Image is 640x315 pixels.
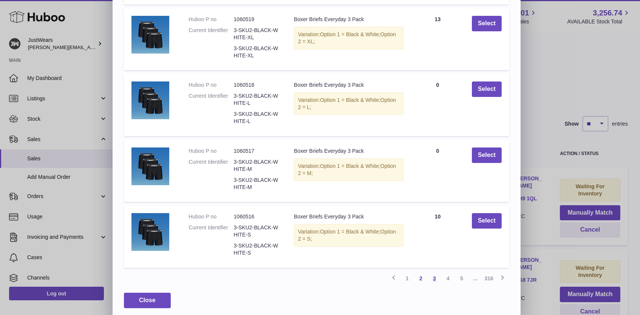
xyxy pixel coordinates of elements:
td: 10 [411,206,464,267]
div: Variation: [294,27,403,49]
a: 5 [455,272,468,285]
div: Boxer Briefs Everyday 3 Pack [294,81,403,89]
img: Boxer Briefs Everyday 3 Pack [131,81,169,119]
dd: 3-SKU2-BLACK-WHITE-L [234,111,279,125]
span: Option 2 = M; [298,163,396,176]
dd: 1060519 [234,16,279,23]
dt: Current Identifier [189,158,233,173]
span: Option 2 = XL; [298,31,396,45]
span: Option 1 = Black & White; [320,31,380,37]
span: ... [468,272,482,285]
dd: 3-SKU2-BLACK-WHITE-M [234,177,279,191]
div: Variation: [294,224,403,247]
button: Close [124,293,171,308]
a: 4 [441,272,455,285]
button: Select [472,213,502,229]
span: Option 1 = Black & White; [320,97,380,103]
dt: Current Identifier [189,92,233,107]
a: 1 [400,272,414,285]
td: 0 [411,74,464,136]
span: Option 1 = Black & White; [320,163,380,169]
img: Boxer Briefs Everyday 3 Pack [131,148,169,185]
div: Variation: [294,158,403,181]
dt: Current Identifier [189,224,233,238]
a: 316 [482,272,496,285]
dd: 3-SKU2-BLACK-WHITE-XL [234,45,279,59]
span: Close [139,297,156,303]
button: Select [472,81,502,97]
div: Boxer Briefs Everyday 3 Pack [294,16,403,23]
div: Boxer Briefs Everyday 3 Pack [294,148,403,155]
dt: Huboo P no [189,81,233,89]
img: Boxer Briefs Everyday 3 Pack [131,16,169,54]
dd: 3-SKU2-BLACK-WHITE-XL [234,27,279,41]
dd: 1060517 [234,148,279,155]
div: Boxer Briefs Everyday 3 Pack [294,213,403,220]
dd: 3-SKU2-BLACK-WHITE-S [234,242,279,257]
span: Option 1 = Black & White; [320,229,380,235]
dd: 3-SKU2-BLACK-WHITE-L [234,92,279,107]
a: 3 [428,272,441,285]
div: Variation: [294,92,403,115]
img: Boxer Briefs Everyday 3 Pack [131,213,169,251]
dt: Huboo P no [189,16,233,23]
button: Select [472,148,502,163]
dd: 1060518 [234,81,279,89]
dd: 1060516 [234,213,279,220]
a: 2 [414,272,428,285]
button: Select [472,16,502,31]
td: 13 [411,8,464,70]
td: 0 [411,140,464,202]
dt: Huboo P no [189,148,233,155]
dt: Current Identifier [189,27,233,41]
dt: Huboo P no [189,213,233,220]
dd: 3-SKU2-BLACK-WHITE-S [234,224,279,238]
dd: 3-SKU2-BLACK-WHITE-M [234,158,279,173]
